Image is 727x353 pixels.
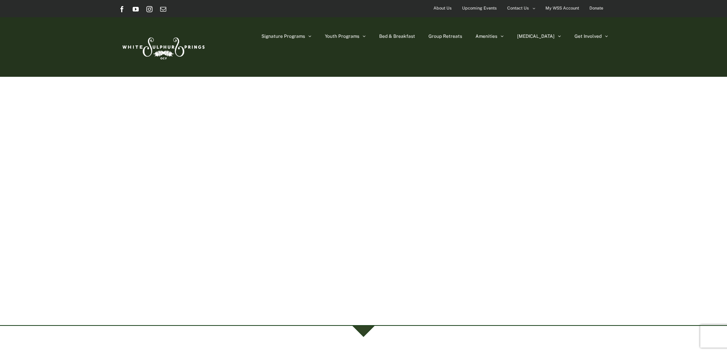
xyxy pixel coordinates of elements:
[133,6,139,12] a: YouTube
[475,34,497,39] span: Amenities
[589,3,603,14] span: Donate
[574,34,602,39] span: Get Involved
[545,3,579,14] span: My WSS Account
[517,17,561,55] a: [MEDICAL_DATA]
[507,3,529,14] span: Contact Us
[160,6,166,12] a: Email
[261,17,312,55] a: Signature Programs
[462,3,497,14] span: Upcoming Events
[146,6,153,12] a: Instagram
[379,17,415,55] a: Bed & Breakfast
[379,34,415,39] span: Bed & Breakfast
[517,34,555,39] span: [MEDICAL_DATA]
[261,34,305,39] span: Signature Programs
[119,6,125,12] a: Facebook
[261,17,608,55] nav: Main Menu
[119,29,207,65] img: White Sulphur Springs Logo
[428,34,462,39] span: Group Retreats
[574,17,608,55] a: Get Involved
[475,17,504,55] a: Amenities
[325,34,359,39] span: Youth Programs
[433,3,452,14] span: About Us
[325,17,366,55] a: Youth Programs
[428,17,462,55] a: Group Retreats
